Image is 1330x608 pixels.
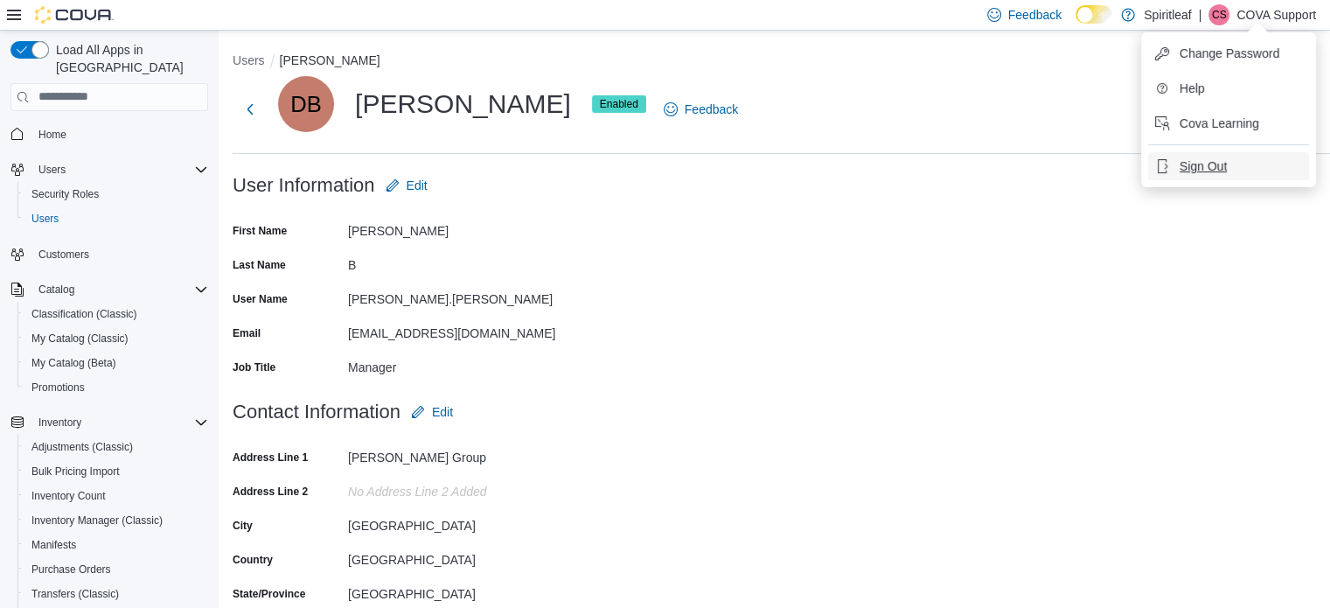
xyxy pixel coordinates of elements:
[1180,115,1259,132] span: Cova Learning
[348,580,582,601] div: [GEOGRAPHIC_DATA]
[24,486,113,507] a: Inventory Count
[24,584,126,605] a: Transfers (Classic)
[3,410,215,435] button: Inventory
[24,559,208,580] span: Purchase Orders
[24,184,106,205] a: Security Roles
[233,175,375,196] h3: User Information
[592,95,646,113] span: Enabled
[1180,80,1205,97] span: Help
[24,559,118,580] a: Purchase Orders
[348,251,582,272] div: B
[31,563,111,577] span: Purchase Orders
[348,444,582,465] div: [PERSON_NAME] Group
[233,292,288,306] label: User Name
[38,283,74,297] span: Catalog
[1148,39,1309,67] button: Change Password
[17,351,215,375] button: My Catalog (Beta)
[1199,4,1202,25] p: |
[233,53,265,67] button: Users
[38,128,66,142] span: Home
[17,302,215,326] button: Classification (Classic)
[233,224,287,238] label: First Name
[31,514,163,528] span: Inventory Manager (Classic)
[24,437,140,458] a: Adjustments (Classic)
[24,304,144,325] a: Classification (Classic)
[233,587,305,601] label: State/Province
[24,377,92,398] a: Promotions
[31,279,81,300] button: Catalog
[24,584,208,605] span: Transfers (Classic)
[31,356,116,370] span: My Catalog (Beta)
[31,381,85,395] span: Promotions
[379,168,435,203] button: Edit
[3,122,215,147] button: Home
[24,461,208,482] span: Bulk Pricing Import
[31,123,208,145] span: Home
[348,353,582,374] div: Manager
[17,206,215,231] button: Users
[31,187,99,201] span: Security Roles
[17,326,215,351] button: My Catalog (Classic)
[31,159,73,180] button: Users
[17,459,215,484] button: Bulk Pricing Import
[24,510,208,531] span: Inventory Manager (Classic)
[278,76,646,132] div: [PERSON_NAME]
[3,277,215,302] button: Catalog
[24,353,208,374] span: My Catalog (Beta)
[24,535,83,556] a: Manifests
[24,184,208,205] span: Security Roles
[404,395,460,430] button: Edit
[278,76,334,132] div: Dalton B
[685,101,738,118] span: Feedback
[1008,6,1062,24] span: Feedback
[17,484,215,508] button: Inventory Count
[1148,109,1309,137] button: Cova Learning
[1144,4,1191,25] p: Spiritleaf
[1212,4,1227,25] span: CS
[348,217,582,238] div: [PERSON_NAME]
[17,533,215,557] button: Manifests
[348,546,582,567] div: [GEOGRAPHIC_DATA]
[31,124,73,145] a: Home
[38,163,66,177] span: Users
[24,328,208,349] span: My Catalog (Classic)
[1148,152,1309,180] button: Sign Out
[233,326,261,340] label: Email
[49,41,208,76] span: Load All Apps in [GEOGRAPHIC_DATA]
[31,159,208,180] span: Users
[233,553,273,567] label: Country
[1148,74,1309,102] button: Help
[233,451,308,465] label: Address Line 1
[17,582,215,606] button: Transfers (Classic)
[31,243,208,265] span: Customers
[24,437,208,458] span: Adjustments (Classic)
[233,402,400,423] h3: Contact Information
[31,465,120,479] span: Bulk Pricing Import
[24,486,208,507] span: Inventory Count
[233,485,308,499] label: Address Line 2
[31,212,59,226] span: Users
[233,519,253,533] label: City
[31,307,137,321] span: Classification (Classic)
[31,489,106,503] span: Inventory Count
[233,92,268,127] button: Next
[31,587,119,601] span: Transfers (Classic)
[24,461,127,482] a: Bulk Pricing Import
[657,92,745,127] a: Feedback
[233,258,286,272] label: Last Name
[1208,4,1229,25] div: COVA Support
[1180,45,1279,62] span: Change Password
[348,512,582,533] div: [GEOGRAPHIC_DATA]
[348,319,582,340] div: [EMAIL_ADDRESS][DOMAIN_NAME]
[24,510,170,531] a: Inventory Manager (Classic)
[3,157,215,182] button: Users
[3,241,215,267] button: Customers
[1076,5,1112,24] input: Dark Mode
[24,304,208,325] span: Classification (Classic)
[31,412,88,433] button: Inventory
[432,403,453,421] span: Edit
[600,96,638,112] span: Enabled
[38,248,89,262] span: Customers
[35,6,114,24] img: Cova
